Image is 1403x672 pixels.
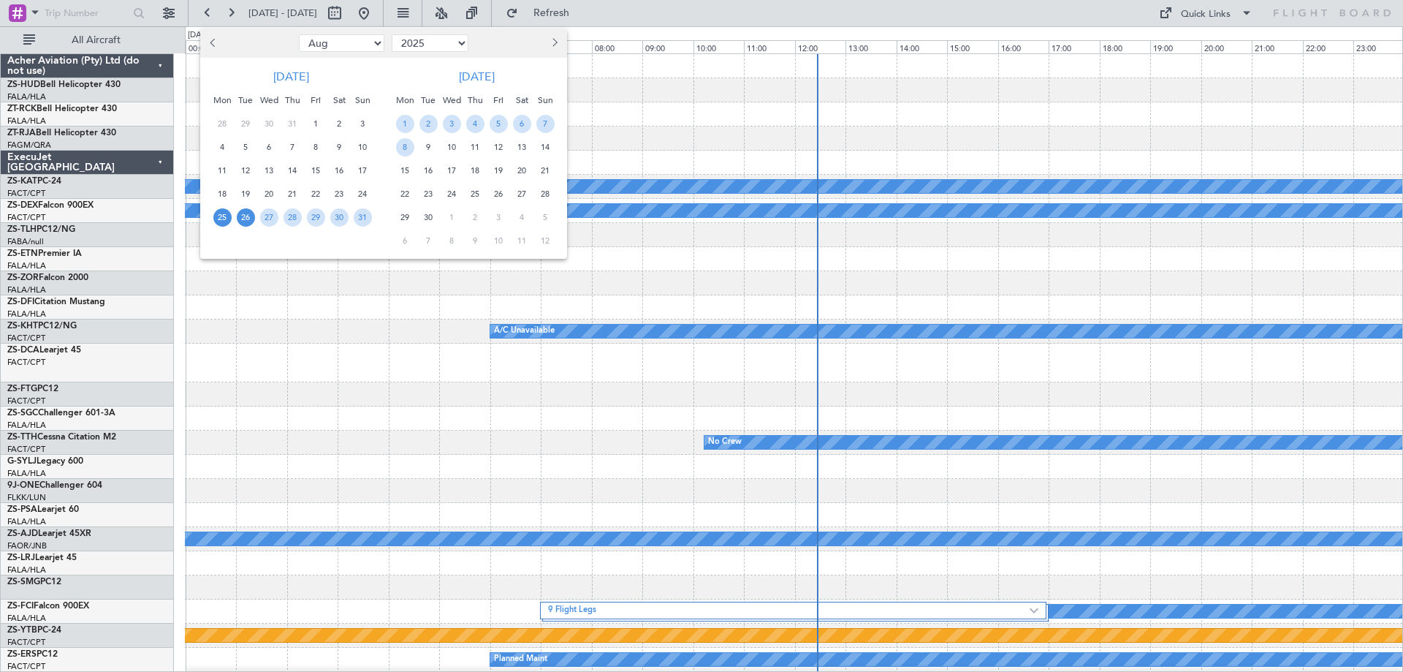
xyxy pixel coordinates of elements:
[533,159,557,182] div: 21-9-2025
[417,229,440,252] div: 7-10-2025
[533,88,557,112] div: Sun
[533,229,557,252] div: 12-10-2025
[393,112,417,135] div: 1-9-2025
[513,185,531,203] span: 27
[536,138,555,156] span: 14
[463,182,487,205] div: 25-9-2025
[440,205,463,229] div: 1-10-2025
[213,185,232,203] span: 18
[393,205,417,229] div: 29-9-2025
[536,208,555,227] span: 5
[304,135,327,159] div: 8-8-2025
[536,115,555,133] span: 7
[487,229,510,252] div: 10-10-2025
[533,112,557,135] div: 7-9-2025
[260,115,278,133] span: 30
[284,138,302,156] span: 7
[510,135,533,159] div: 13-9-2025
[260,208,278,227] span: 27
[487,88,510,112] div: Fri
[419,162,438,180] span: 16
[393,229,417,252] div: 6-10-2025
[284,115,302,133] span: 31
[533,205,557,229] div: 5-10-2025
[463,88,487,112] div: Thu
[440,88,463,112] div: Wed
[487,112,510,135] div: 5-9-2025
[513,208,531,227] span: 4
[510,159,533,182] div: 20-9-2025
[466,232,484,250] span: 9
[210,159,234,182] div: 11-8-2025
[463,159,487,182] div: 18-9-2025
[330,138,349,156] span: 9
[304,159,327,182] div: 15-8-2025
[257,159,281,182] div: 13-8-2025
[330,185,349,203] span: 23
[327,159,351,182] div: 16-8-2025
[327,205,351,229] div: 30-8-2025
[466,115,484,133] span: 4
[510,182,533,205] div: 27-9-2025
[510,229,533,252] div: 11-10-2025
[330,115,349,133] span: 2
[396,138,414,156] span: 8
[513,162,531,180] span: 20
[206,31,222,55] button: Previous month
[354,185,372,203] span: 24
[210,182,234,205] div: 18-8-2025
[443,162,461,180] span: 17
[351,88,374,112] div: Sun
[510,88,533,112] div: Sat
[513,115,531,133] span: 6
[210,112,234,135] div: 28-7-2025
[533,182,557,205] div: 28-9-2025
[490,138,508,156] span: 12
[257,88,281,112] div: Wed
[260,185,278,203] span: 20
[304,205,327,229] div: 29-8-2025
[392,34,468,52] select: Select year
[443,138,461,156] span: 10
[281,182,304,205] div: 21-8-2025
[513,138,531,156] span: 13
[327,135,351,159] div: 9-8-2025
[257,112,281,135] div: 30-7-2025
[304,112,327,135] div: 1-8-2025
[210,135,234,159] div: 4-8-2025
[281,135,304,159] div: 7-8-2025
[351,112,374,135] div: 3-8-2025
[307,185,325,203] span: 22
[354,162,372,180] span: 17
[237,115,255,133] span: 29
[351,159,374,182] div: 17-8-2025
[490,115,508,133] span: 5
[417,159,440,182] div: 16-9-2025
[257,135,281,159] div: 6-8-2025
[304,182,327,205] div: 22-8-2025
[327,182,351,205] div: 23-8-2025
[213,162,232,180] span: 11
[330,162,349,180] span: 16
[307,208,325,227] span: 29
[440,182,463,205] div: 24-9-2025
[417,112,440,135] div: 2-9-2025
[234,159,257,182] div: 12-8-2025
[463,112,487,135] div: 4-9-2025
[393,159,417,182] div: 15-9-2025
[536,162,555,180] span: 21
[490,208,508,227] span: 3
[299,34,384,52] select: Select month
[234,205,257,229] div: 26-8-2025
[257,182,281,205] div: 20-8-2025
[284,162,302,180] span: 14
[466,208,484,227] span: 2
[213,138,232,156] span: 4
[443,208,461,227] span: 1
[237,208,255,227] span: 26
[463,135,487,159] div: 11-9-2025
[490,232,508,250] span: 10
[281,112,304,135] div: 31-7-2025
[466,185,484,203] span: 25
[419,138,438,156] span: 9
